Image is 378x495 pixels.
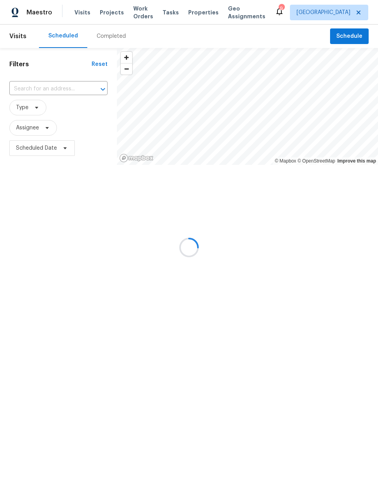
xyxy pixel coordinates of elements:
[275,158,296,164] a: Mapbox
[279,5,284,12] div: 9
[297,158,335,164] a: OpenStreetMap
[337,158,376,164] a: Improve this map
[121,64,132,74] span: Zoom out
[121,52,132,63] button: Zoom in
[119,154,154,163] a: Mapbox homepage
[121,63,132,74] button: Zoom out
